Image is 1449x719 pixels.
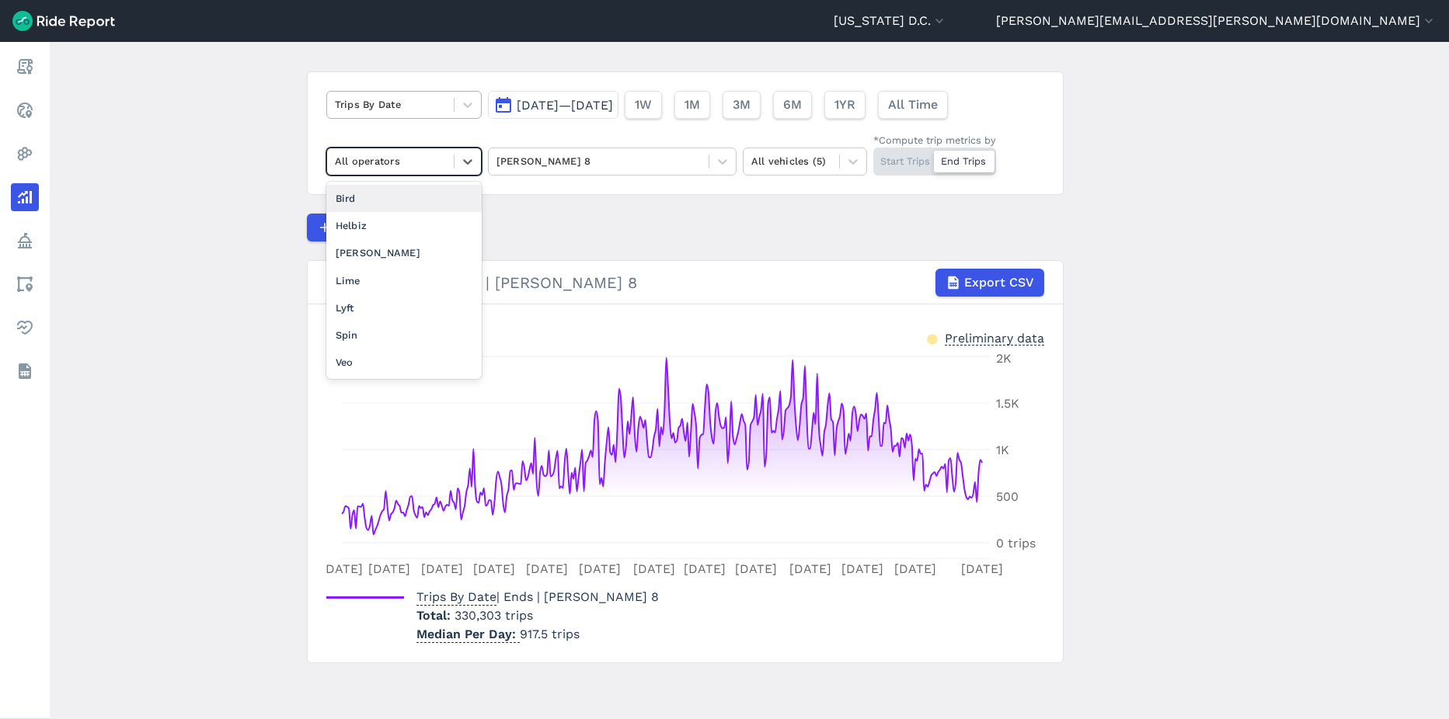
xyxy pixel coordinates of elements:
tspan: [DATE] [367,561,409,576]
tspan: 1K [996,443,1009,457]
tspan: [DATE] [420,561,462,576]
a: Datasets [11,357,39,385]
span: 6M [783,96,802,114]
div: [PERSON_NAME] [326,239,482,266]
div: Bird [326,185,482,212]
button: [PERSON_NAME][EMAIL_ADDRESS][PERSON_NAME][DOMAIN_NAME] [996,12,1437,30]
a: Policy [11,227,39,255]
tspan: [DATE] [894,561,936,576]
span: All Time [888,96,938,114]
span: [DATE]—[DATE] [517,98,613,113]
tspan: [DATE] [321,561,363,576]
tspan: 500 [996,489,1019,504]
tspan: 1.5K [996,396,1019,411]
button: Compare Metrics [307,214,450,241]
tspan: [DATE] [684,561,726,576]
div: Veo [326,349,482,376]
a: Report [11,53,39,81]
button: [US_STATE] D.C. [834,12,947,30]
div: Preliminary data [945,329,1044,346]
span: 1YR [834,96,855,114]
button: 1W [625,91,662,119]
button: [DATE]—[DATE] [488,91,618,119]
button: All Time [878,91,948,119]
a: Realtime [11,96,39,124]
a: Heatmaps [11,140,39,168]
tspan: [DATE] [473,561,515,576]
span: Median Per Day [416,622,520,643]
tspan: [DATE] [632,561,674,576]
a: Analyze [11,183,39,211]
div: Lime [326,267,482,294]
tspan: [DATE] [734,561,776,576]
tspan: 0 trips [996,536,1036,551]
p: 917.5 trips [416,625,659,644]
tspan: [DATE] [789,561,831,576]
span: Total [416,608,455,623]
button: 1YR [824,91,866,119]
div: *Compute trip metrics by [873,133,996,148]
span: Trips By Date [416,585,496,606]
tspan: [DATE] [961,561,1003,576]
tspan: [DATE] [578,561,620,576]
img: Ride Report [12,11,115,31]
a: Areas [11,270,39,298]
div: Spin [326,321,482,349]
button: Export CSV [935,269,1044,297]
div: Lyft [326,294,482,321]
a: Health [11,314,39,342]
tspan: 2K [996,351,1012,366]
div: Helbiz [326,212,482,239]
span: 1M [684,96,700,114]
span: 330,303 trips [455,608,533,623]
span: | Ends | [PERSON_NAME] 8 [416,589,659,604]
tspan: [DATE] [526,561,568,576]
tspan: [DATE] [841,561,883,576]
div: Trips By Date | Ends | [PERSON_NAME] 8 [326,269,1044,297]
span: Export CSV [964,273,1034,292]
span: 1W [635,96,652,114]
button: 6M [773,91,812,119]
span: 3M [733,96,751,114]
button: 1M [674,91,710,119]
button: 3M [723,91,761,119]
